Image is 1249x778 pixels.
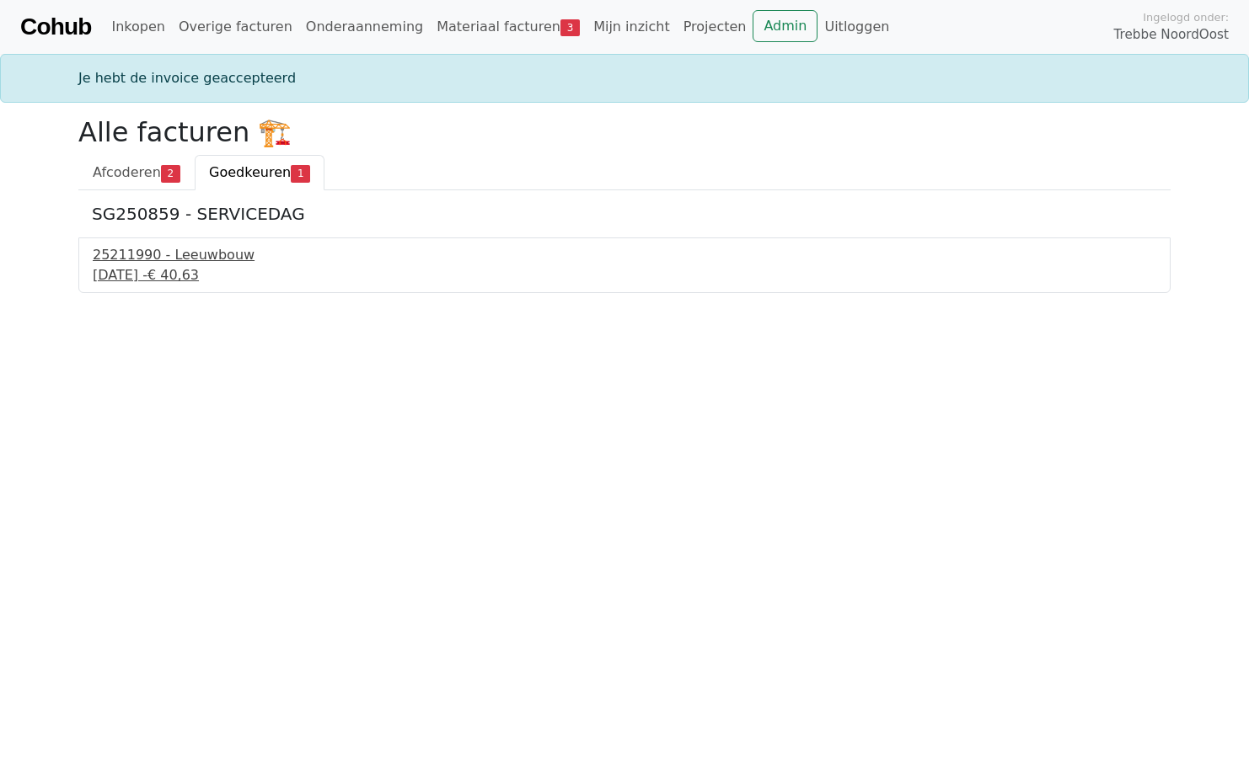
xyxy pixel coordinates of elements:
[1114,25,1229,45] span: Trebbe NoordOost
[430,10,587,44] a: Materiaal facturen3
[560,19,580,36] span: 3
[93,245,1156,285] a: 25211990 - Leeuwbouw[DATE] -€ 40,63
[1143,9,1229,25] span: Ingelogd onder:
[817,10,896,44] a: Uitloggen
[93,245,1156,265] div: 25211990 - Leeuwbouw
[195,155,324,190] a: Goedkeuren1
[209,164,291,180] span: Goedkeuren
[147,267,199,283] span: € 40,63
[78,116,1171,148] h2: Alle facturen 🏗️
[161,165,180,182] span: 2
[93,164,161,180] span: Afcoderen
[92,204,1157,224] h5: SG250859 - SERVICEDAG
[20,7,91,47] a: Cohub
[172,10,299,44] a: Overige facturen
[753,10,817,42] a: Admin
[291,165,310,182] span: 1
[78,155,195,190] a: Afcoderen2
[105,10,171,44] a: Inkopen
[68,68,1181,88] div: Je hebt de invoice geaccepteerd
[299,10,430,44] a: Onderaanneming
[93,265,1156,285] div: [DATE] -
[587,10,677,44] a: Mijn inzicht
[677,10,753,44] a: Projecten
